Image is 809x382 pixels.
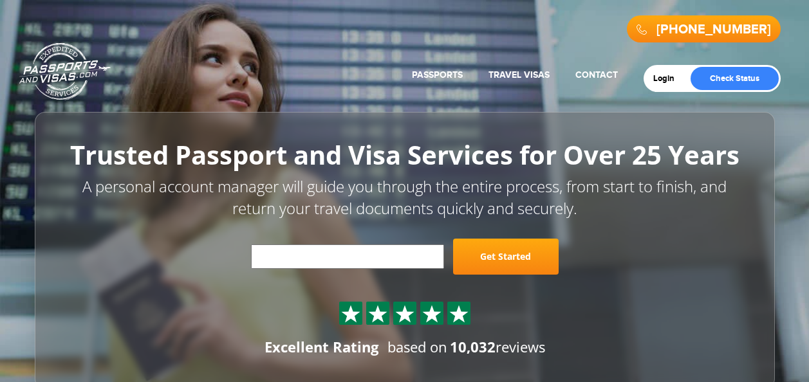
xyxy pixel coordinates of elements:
a: [PHONE_NUMBER] [656,22,771,37]
a: Get Started [453,239,559,275]
img: Sprite St [341,304,360,323]
a: Contact [575,69,618,80]
img: Sprite St [368,304,387,323]
a: Travel Visas [488,69,550,80]
img: Sprite St [395,304,414,323]
h1: Trusted Passport and Visa Services for Over 25 Years [64,141,746,169]
a: Passports & [DOMAIN_NAME] [19,42,111,100]
span: based on [387,338,447,357]
a: Check Status [691,67,779,90]
div: Excellent Rating [265,338,378,358]
a: Login [653,73,683,84]
p: A personal account manager will guide you through the entire process, from start to finish, and r... [64,176,746,220]
img: Sprite St [422,304,442,323]
strong: 10,032 [450,338,496,357]
img: Sprite St [449,304,469,323]
span: reviews [450,338,545,357]
a: Passports [412,69,463,80]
